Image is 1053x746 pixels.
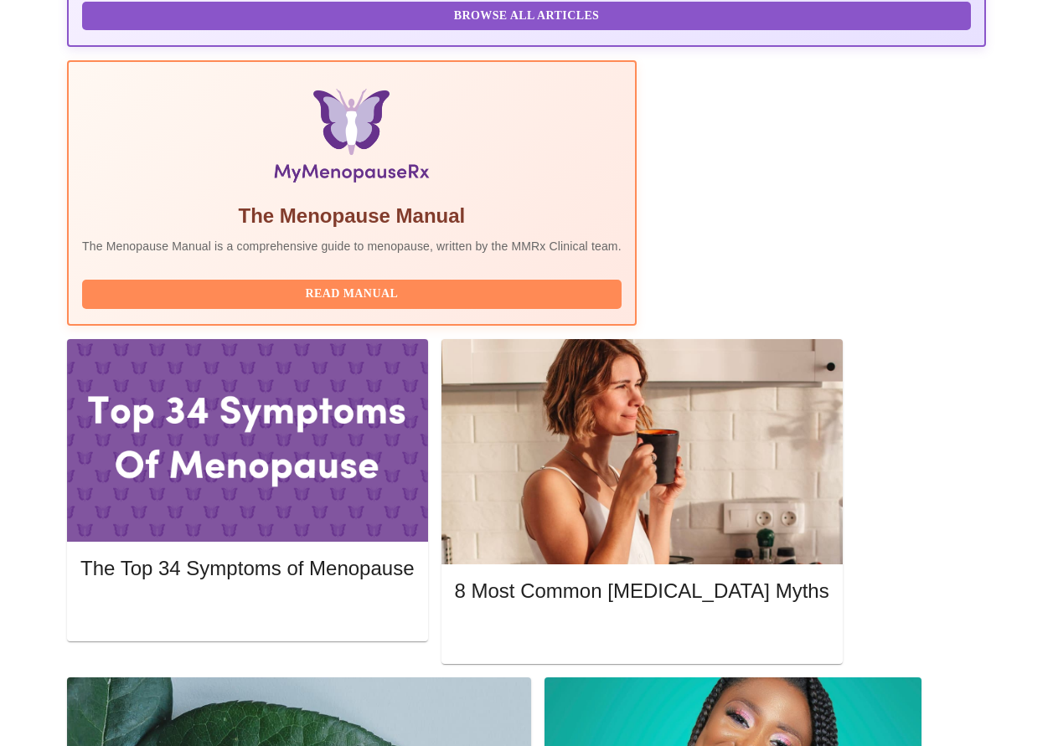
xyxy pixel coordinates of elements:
[168,89,535,189] img: Menopause Manual
[82,2,971,31] button: Browse All Articles
[80,597,414,626] button: Read More
[80,603,418,617] a: Read More
[472,625,813,646] span: Read More
[82,238,622,255] p: The Menopause Manual is a comprehensive guide to menopause, written by the MMRx Clinical team.
[97,601,397,622] span: Read More
[455,578,829,605] h5: 8 Most Common [MEDICAL_DATA] Myths
[82,280,622,309] button: Read Manual
[455,626,834,641] a: Read More
[82,203,622,229] h5: The Menopause Manual
[99,284,605,305] span: Read Manual
[455,620,829,650] button: Read More
[82,286,626,300] a: Read Manual
[82,8,975,22] a: Browse All Articles
[99,6,954,27] span: Browse All Articles
[80,555,414,582] h5: The Top 34 Symptoms of Menopause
